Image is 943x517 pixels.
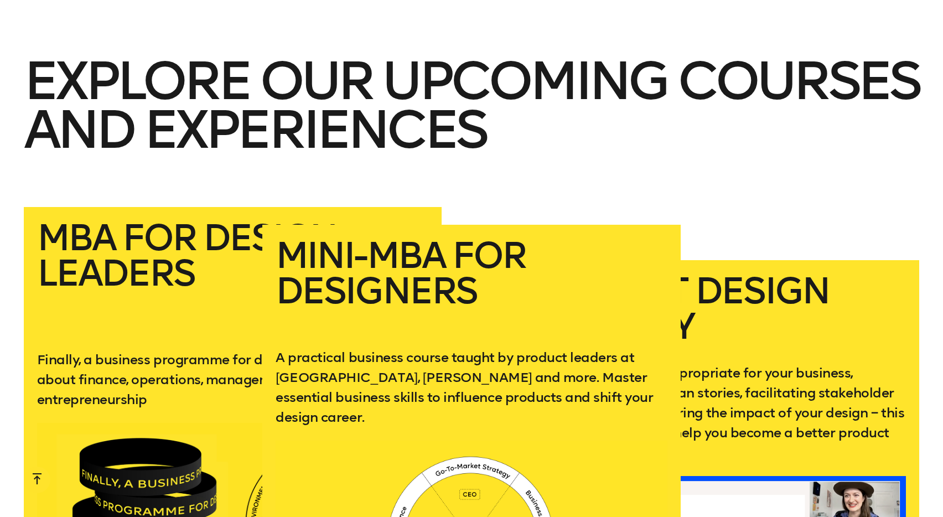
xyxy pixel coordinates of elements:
h2: Explore our upcoming courses and experiences [24,56,920,207]
h2: Mini-MBA for Designers [276,238,667,330]
h2: Product Design Strategy [515,273,906,345]
p: From choosing metrics appropriate for your business, anchoring them with human stories, facilitat... [515,363,906,463]
p: A practical business course taught by product leaders at [GEOGRAPHIC_DATA], [PERSON_NAME] and mor... [276,348,667,427]
p: Finally, a business programme for design leaders. Learn about finance, operations, management and... [37,350,428,410]
h2: MBA for Design Leaders [37,220,428,332]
